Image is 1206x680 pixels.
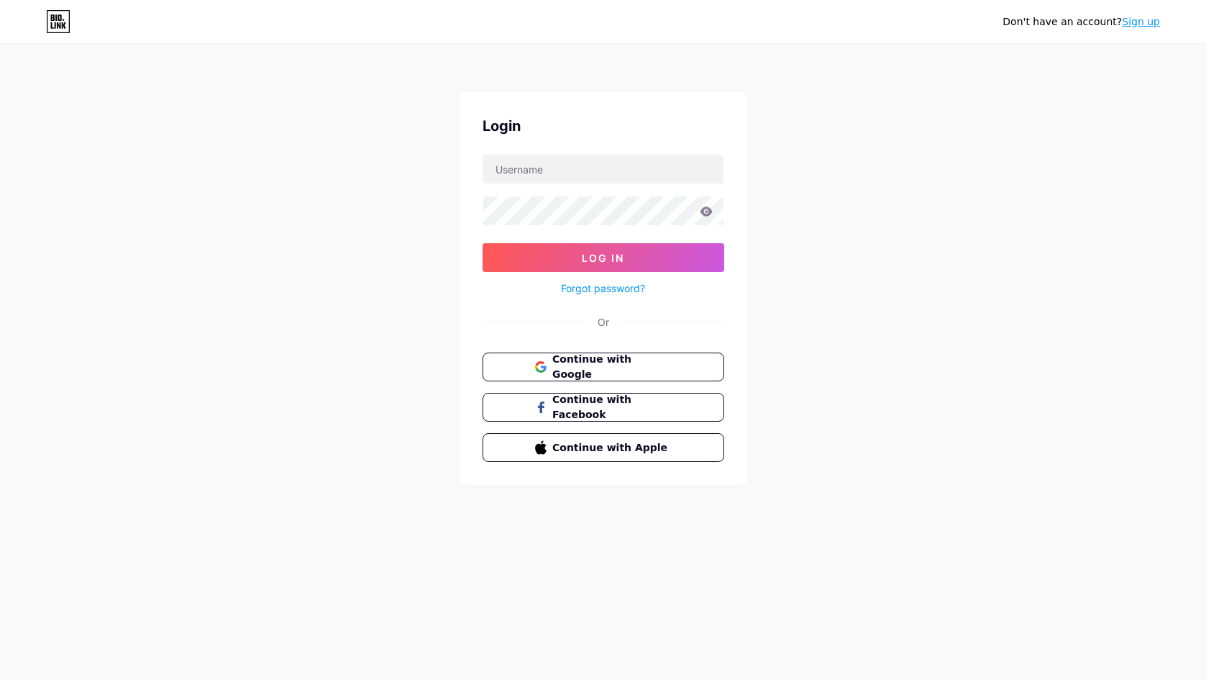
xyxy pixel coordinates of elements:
[582,252,624,264] span: Log In
[552,352,671,382] span: Continue with Google
[1002,14,1160,30] div: Don't have an account?
[483,155,723,183] input: Username
[483,353,724,381] button: Continue with Google
[1122,16,1160,27] a: Sign up
[552,440,671,455] span: Continue with Apple
[598,314,609,330] div: Or
[483,433,724,462] button: Continue with Apple
[483,115,724,137] div: Login
[561,281,645,296] a: Forgot password?
[552,392,671,422] span: Continue with Facebook
[483,393,724,422] button: Continue with Facebook
[483,243,724,272] button: Log In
